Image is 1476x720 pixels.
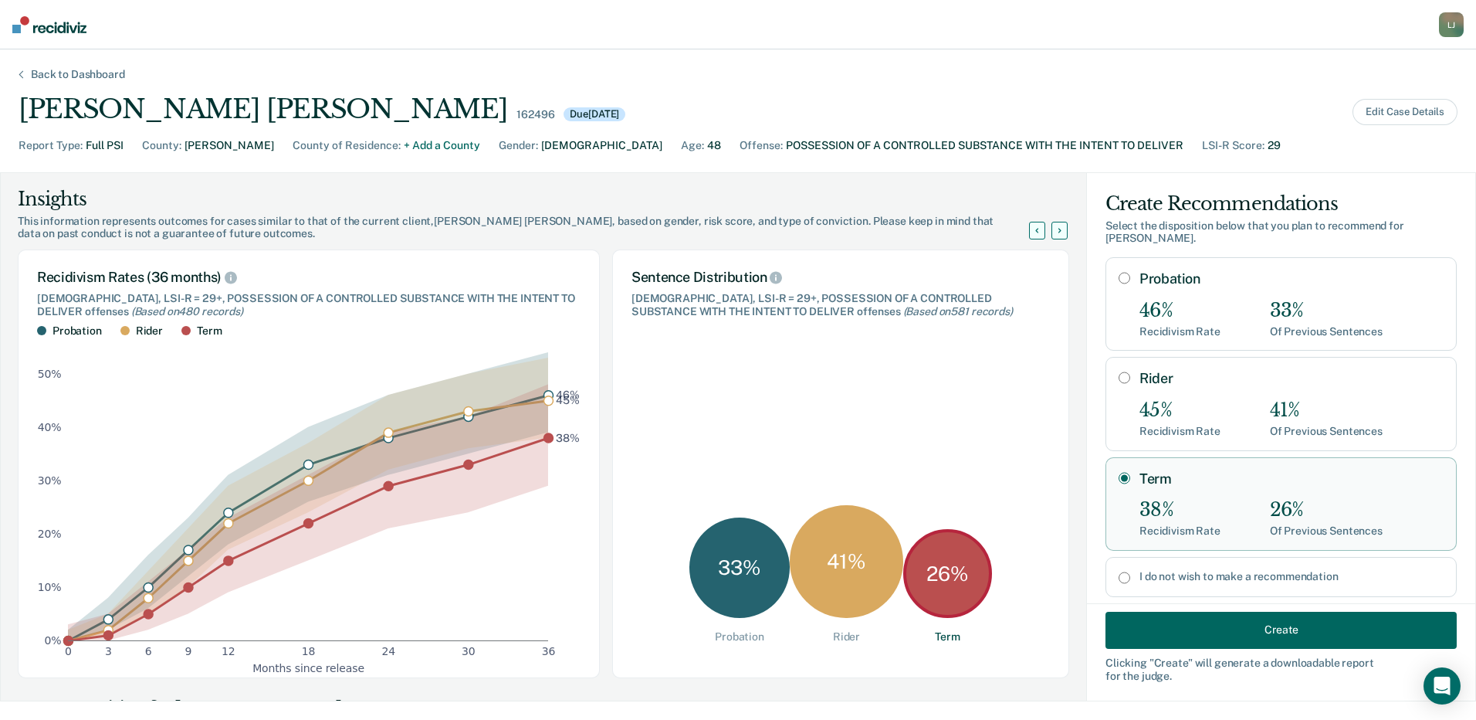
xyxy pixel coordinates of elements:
div: Recidivism Rates (36 months) [37,269,581,286]
button: LJ [1439,12,1464,37]
div: 41 % [790,505,903,619]
div: Back to Dashboard [12,68,144,81]
label: Probation [1139,270,1444,287]
text: 0% [45,634,62,647]
div: 26 % [903,529,992,618]
text: 36 [542,646,556,658]
div: Offense : [740,138,783,154]
div: County of Residence : [293,138,401,154]
div: County : [142,138,181,154]
div: Term [197,324,222,338]
div: Select the disposition below that you plan to recommend for [PERSON_NAME] . [1105,219,1457,246]
div: Of Previous Sentences [1270,325,1383,338]
text: 45% [556,395,580,407]
div: Rider [136,324,163,338]
div: 29 [1268,138,1281,154]
text: 12 [222,646,235,658]
div: [DEMOGRAPHIC_DATA] [541,138,662,154]
div: Insights [18,187,1048,212]
div: 48 [707,138,721,154]
g: y-axis tick label [38,368,62,647]
div: Recidivism Rate [1139,325,1220,338]
text: 10% [38,581,62,593]
div: 38% [1139,499,1220,521]
g: x-axis tick label [65,646,555,658]
g: area [68,352,548,640]
g: text [556,389,580,444]
div: 41% [1270,399,1383,422]
div: 162496 [516,108,554,121]
text: 38% [556,432,580,444]
div: 46% [1139,300,1220,322]
label: I do not wish to make a recommendation [1139,570,1444,583]
div: Gender : [499,138,538,154]
div: Clicking " Create " will generate a downloadable report for the judge. [1105,656,1457,682]
span: (Based on 581 records ) [903,305,1013,318]
button: Edit Case Details [1352,99,1457,125]
div: L J [1439,12,1464,37]
label: Term [1139,470,1444,487]
text: 20% [38,528,62,540]
div: This information represents outcomes for cases similar to that of the current client, [PERSON_NAM... [18,215,1048,241]
div: Probation [52,324,102,338]
text: 0 [65,646,72,658]
g: x-axis label [252,662,364,674]
div: Recidivism Rate [1139,525,1220,538]
div: Recidivism Rate [1139,425,1220,438]
div: Report Type : [19,138,83,154]
text: 6 [145,646,152,658]
div: 33% [1270,300,1383,322]
div: [DEMOGRAPHIC_DATA], LSI-R = 29+, POSSESSION OF A CONTROLLED SUBSTANCE WITH THE INTENT TO DELIVER ... [37,292,581,318]
div: LSI-R Score : [1202,138,1264,154]
text: 30% [38,474,62,487]
div: Sentence Distribution [631,269,1050,286]
div: POSSESSION OF A CONTROLLED SUBSTANCE WITH THE INTENT TO DELIVER [786,138,1183,154]
span: (Based on 480 records ) [131,305,243,318]
text: 46% [556,389,580,402]
img: Recidiviz [12,16,86,33]
div: Full PSI [86,138,124,154]
text: 18 [302,646,316,658]
div: Rider [833,630,860,644]
div: Term [935,630,960,644]
text: 40% [38,421,62,433]
div: Due [DATE] [564,107,625,121]
label: Rider [1139,370,1444,387]
text: 50% [38,368,62,380]
div: [DEMOGRAPHIC_DATA], LSI-R = 29+, POSSESSION OF A CONTROLLED SUBSTANCE WITH THE INTENT TO DELIVER ... [631,292,1050,318]
div: Create Recommendations [1105,192,1457,216]
text: Months since release [252,662,364,674]
div: + Add a County [404,138,480,154]
div: Of Previous Sentences [1270,425,1383,438]
div: Age : [681,138,704,154]
div: 26% [1270,499,1383,521]
div: [PERSON_NAME] [184,138,274,154]
div: Probation [715,630,764,644]
div: [PERSON_NAME] [PERSON_NAME] [19,93,507,125]
text: 3 [105,646,112,658]
button: Create [1105,611,1457,648]
div: 33 % [689,518,790,618]
text: 30 [462,646,476,658]
text: 24 [381,646,395,658]
div: Of Previous Sentences [1270,525,1383,538]
div: 45% [1139,399,1220,422]
div: Open Intercom Messenger [1424,667,1461,705]
text: 9 [185,646,192,658]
